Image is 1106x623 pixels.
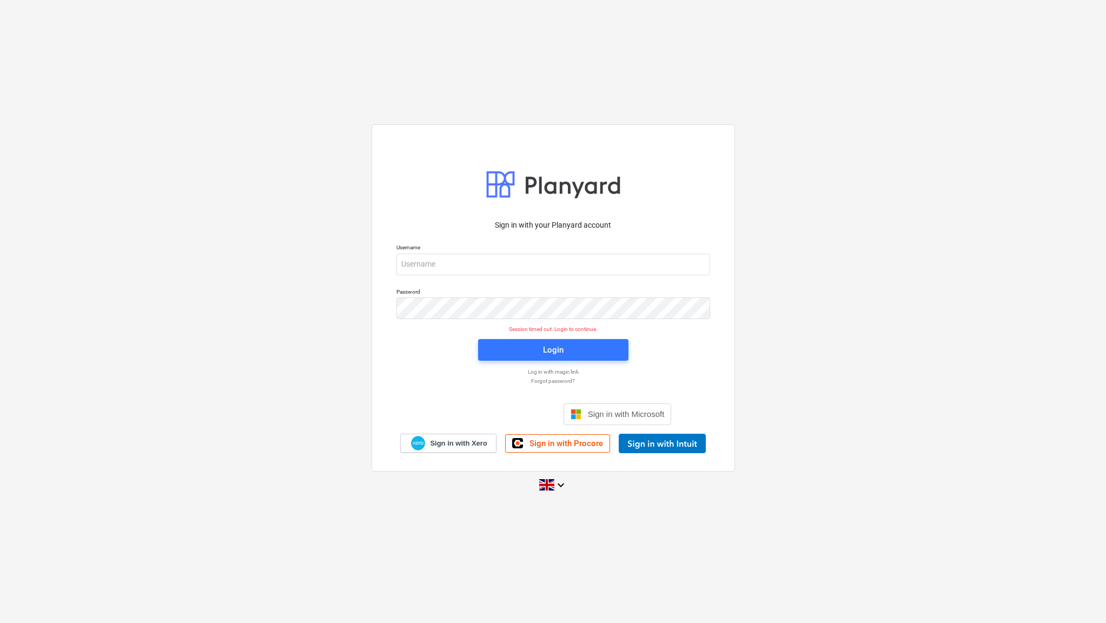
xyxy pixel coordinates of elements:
[1052,571,1106,623] div: Widget de chat
[396,244,710,253] p: Username
[505,434,610,453] a: Sign in with Procore
[554,479,567,492] i: keyboard_arrow_down
[529,439,603,448] span: Sign in with Procore
[429,402,560,426] iframe: Sign in with Google Button
[391,377,716,385] a: Forgot password?
[396,254,710,275] input: Username
[400,434,496,453] a: Sign in with Xero
[588,409,665,419] span: Sign in with Microsoft
[396,288,710,297] p: Password
[1052,571,1106,623] iframe: Chat Widget
[478,339,628,361] button: Login
[543,343,564,357] div: Login
[411,436,425,450] img: Xero logo
[391,368,716,375] a: Log in with magic link
[430,439,487,448] span: Sign in with Xero
[571,409,581,420] img: Microsoft logo
[390,326,717,333] p: Session timed out. Login to continue.
[396,220,710,231] p: Sign in with your Planyard account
